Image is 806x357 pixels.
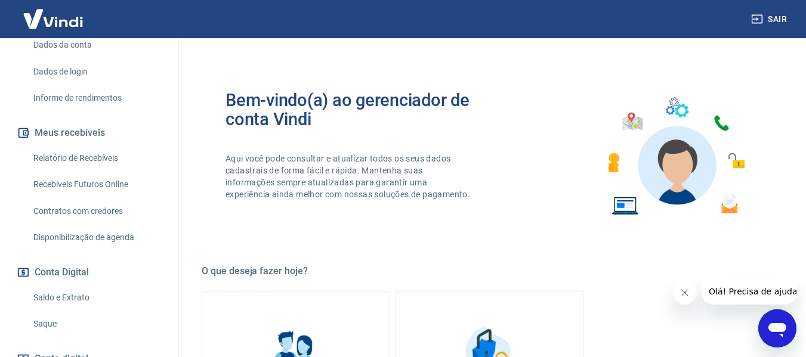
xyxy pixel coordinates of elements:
[226,153,473,200] p: Aqui você pode consultar e atualizar todos os seus dados cadastrais de forma fácil e rápida. Mant...
[29,60,164,84] a: Dados de login
[14,259,164,285] button: Conta Digital
[29,285,164,310] a: Saldo e Extrato
[202,265,777,277] h5: O que deseja fazer hoje?
[597,91,753,222] img: Imagem de um avatar masculino com diversos icones exemplificando as funcionalidades do gerenciado...
[29,312,164,336] a: Saque
[226,91,490,129] h2: Bem-vindo(a) ao gerenciador de conta Vindi
[29,172,164,197] a: Recebíveis Futuros Online
[758,309,796,347] iframe: Botão para abrir a janela de mensagens
[7,8,100,18] span: Olá! Precisa de ajuda?
[673,281,697,305] iframe: Fechar mensagem
[14,120,164,146] button: Meus recebíveis
[29,33,164,57] a: Dados da conta
[749,8,792,30] button: Sair
[29,199,164,223] a: Contratos com credores
[29,86,164,110] a: Informe de rendimentos
[702,278,796,305] iframe: Mensagem da empresa
[29,146,164,170] a: Relatório de Recebíveis
[14,1,92,37] img: Vindi
[29,225,164,250] a: Disponibilização de agenda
